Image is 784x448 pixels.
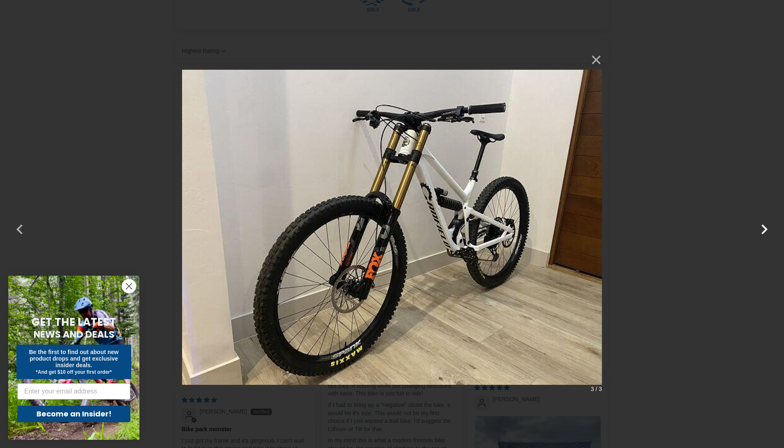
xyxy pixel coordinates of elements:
[122,279,136,293] button: Close dialog
[10,214,30,234] button: Previous (Left arrow key)
[591,383,602,395] span: 3 / 3
[182,50,602,398] img: User picture
[17,383,130,400] input: Enter your email address
[36,369,112,375] span: *And get $10 off your first order*
[34,328,114,341] span: NEWS AND DEALS
[29,349,119,368] span: Be the first to find out about new product drops and get exclusive insider deals.
[754,214,774,234] button: Next (Right arrow key)
[17,406,130,422] button: Become an Insider!
[32,315,116,329] span: GET THE LATEST
[582,50,602,70] button: ×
